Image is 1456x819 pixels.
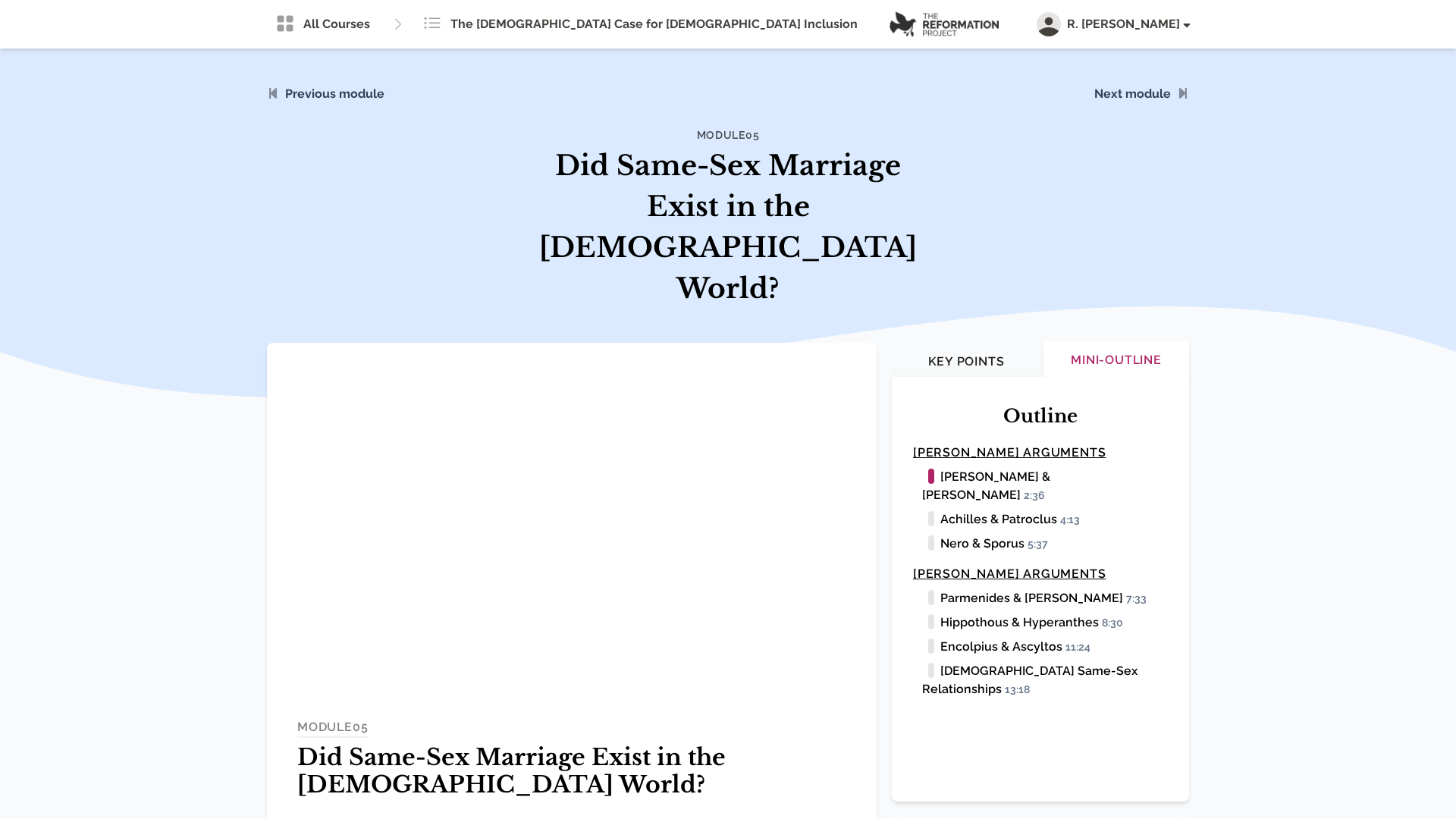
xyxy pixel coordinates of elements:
span: 11:24 [1065,641,1097,654]
a: The [DEMOGRAPHIC_DATA] Case for [DEMOGRAPHIC_DATA] Inclusion [414,9,867,39]
span: 4:13 [1060,513,1087,527]
button: Key Points [892,343,1040,383]
li: Parmenides & [PERSON_NAME] [922,589,1168,607]
span: 2:36 [1024,489,1052,503]
h4: Key Points [901,353,1031,371]
span: 8:30 [1102,617,1130,630]
span: 13:18 [1005,683,1037,697]
h4: MODULE 05 [297,718,368,738]
span: R. [PERSON_NAME] [1067,15,1189,33]
li: Hippothous & Hyperanthes [922,613,1168,632]
li: [DEMOGRAPHIC_DATA] Same-Sex Relationships [922,662,1168,698]
h1: Did Same-Sex Marriage Exist in the [DEMOGRAPHIC_DATA] World? [297,744,846,799]
li: Encolpius & Ascyltos [922,638,1168,656]
h4: [PERSON_NAME] Arguments [913,565,1168,583]
span: 5:37 [1028,538,1055,551]
h1: Did Same-Sex Marriage Exist in the [DEMOGRAPHIC_DATA] World? [534,146,922,309]
li: Nero & Sporus [922,535,1168,553]
iframe: Module 05 - Did Same-Sex Marriage Exist in the Biblical World [267,343,877,686]
button: R. [PERSON_NAME] [1037,12,1189,36]
img: logo.png [890,11,999,37]
h4: Module 05 [534,127,922,143]
a: Next module [1094,86,1171,101]
a: All Courses [267,9,379,39]
span: All Courses [303,15,370,33]
a: Previous module [285,86,384,101]
li: Achilles & Patroclus [922,510,1168,529]
span: The [DEMOGRAPHIC_DATA] Case for [DEMOGRAPHIC_DATA] Inclusion [450,15,858,33]
li: [PERSON_NAME] & [PERSON_NAME] [922,468,1168,504]
span: 7:33 [1126,592,1153,606]
button: Mini-Outline [1043,341,1189,381]
h4: [PERSON_NAME] Arguments [913,444,1168,462]
h2: Outline [913,404,1168,428]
